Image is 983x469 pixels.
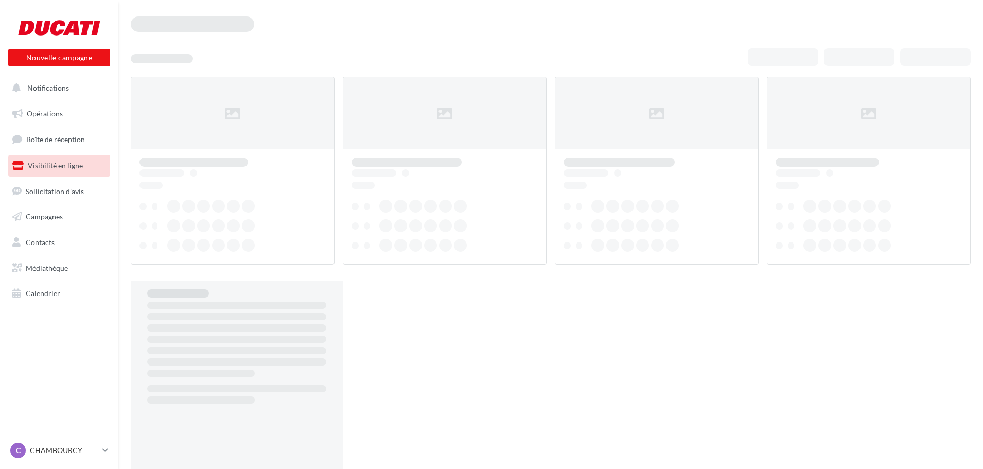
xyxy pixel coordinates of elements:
span: Notifications [27,83,69,92]
a: C CHAMBOURCY [8,441,110,460]
span: Calendrier [26,289,60,298]
button: Notifications [6,77,108,99]
a: Médiathèque [6,257,112,279]
span: Boîte de réception [26,135,85,144]
span: Médiathèque [26,264,68,272]
span: Visibilité en ligne [28,161,83,170]
a: Boîte de réception [6,128,112,150]
span: Opérations [27,109,63,118]
a: Calendrier [6,283,112,304]
a: Contacts [6,232,112,253]
span: Sollicitation d'avis [26,186,84,195]
span: Contacts [26,238,55,247]
p: CHAMBOURCY [30,445,98,456]
span: Campagnes [26,212,63,221]
a: Opérations [6,103,112,125]
a: Sollicitation d'avis [6,181,112,202]
a: Visibilité en ligne [6,155,112,177]
a: Campagnes [6,206,112,228]
button: Nouvelle campagne [8,49,110,66]
span: C [16,445,21,456]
